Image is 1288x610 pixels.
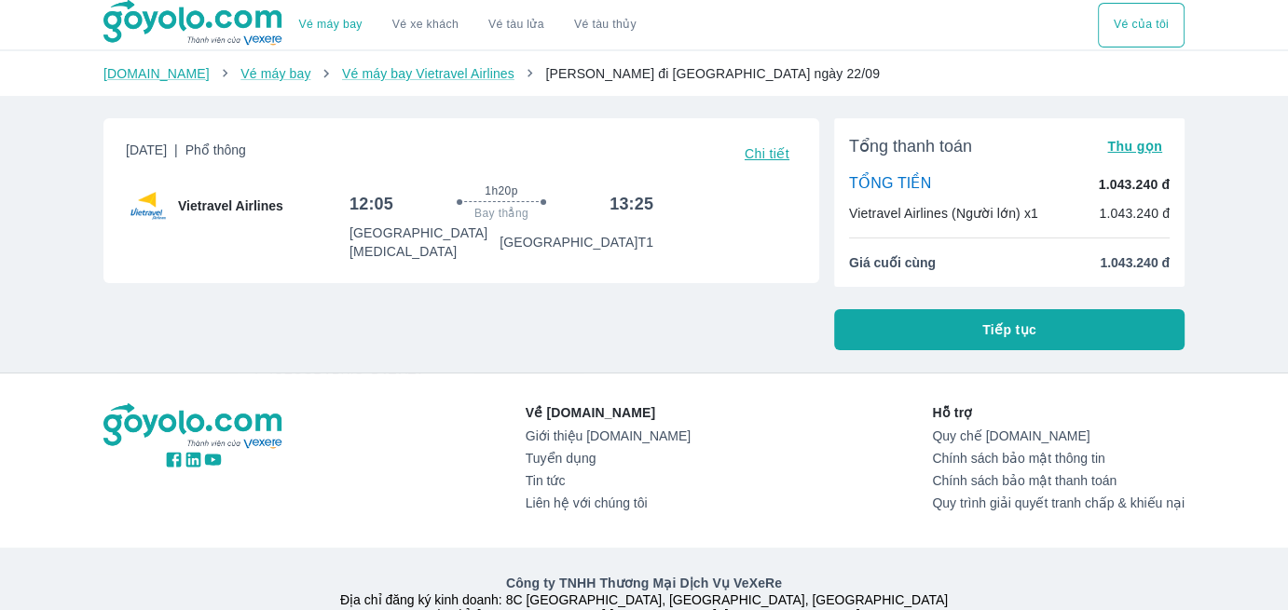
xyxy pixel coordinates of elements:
[849,135,972,157] span: Tổng thanh toán
[932,495,1185,510] a: Quy trình giải quyết tranh chấp & khiếu nại
[178,197,283,215] span: Vietravel Airlines
[185,142,246,157] span: Phổ thông
[103,403,284,450] img: logo
[982,320,1036,339] span: Tiếp tục
[1099,175,1170,194] p: 1.043.240 đ
[526,495,691,510] a: Liên hệ với chúng tôi
[526,473,691,488] a: Tin tức
[474,206,528,221] span: Bay thẳng
[500,233,653,251] p: [GEOGRAPHIC_DATA] T1
[834,309,1185,350] button: Tiếp tục
[473,3,559,47] a: Vé tàu lửa
[284,3,651,47] div: choose transportation mode
[485,183,517,198] span: 1h20p
[559,3,651,47] button: Vé tàu thủy
[1099,204,1170,223] p: 1.043.240 đ
[299,18,363,32] a: Vé máy bay
[849,174,931,195] p: TỔNG TIỀN
[103,66,210,81] a: [DOMAIN_NAME]
[526,403,691,422] p: Về [DOMAIN_NAME]
[392,18,459,32] a: Vé xe khách
[545,66,880,81] span: [PERSON_NAME] đi [GEOGRAPHIC_DATA] ngày 22/09
[1100,253,1170,272] span: 1.043.240 đ
[126,141,246,167] span: [DATE]
[107,574,1181,592] p: Công ty TNHH Thương Mại Dịch Vụ VeXeRe
[1107,139,1162,154] span: Thu gọn
[932,428,1185,443] a: Quy chế [DOMAIN_NAME]
[1098,3,1185,47] button: Vé của tôi
[610,193,653,215] h6: 13:25
[849,253,936,272] span: Giá cuối cùng
[342,66,514,81] a: Vé máy bay Vietravel Airlines
[1100,133,1170,159] button: Thu gọn
[1098,3,1185,47] div: choose transportation mode
[349,193,393,215] h6: 12:05
[737,141,797,167] button: Chi tiết
[174,142,178,157] span: |
[932,473,1185,488] a: Chính sách bảo mật thanh toán
[932,451,1185,466] a: Chính sách bảo mật thông tin
[526,451,691,466] a: Tuyển dụng
[932,403,1185,422] p: Hỗ trợ
[349,224,500,261] p: [GEOGRAPHIC_DATA] [MEDICAL_DATA]
[526,428,691,443] a: Giới thiệu [DOMAIN_NAME]
[849,204,1038,223] p: Vietravel Airlines (Người lớn) x1
[103,64,1185,83] nav: breadcrumb
[745,146,789,161] span: Chi tiết
[240,66,310,81] a: Vé máy bay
